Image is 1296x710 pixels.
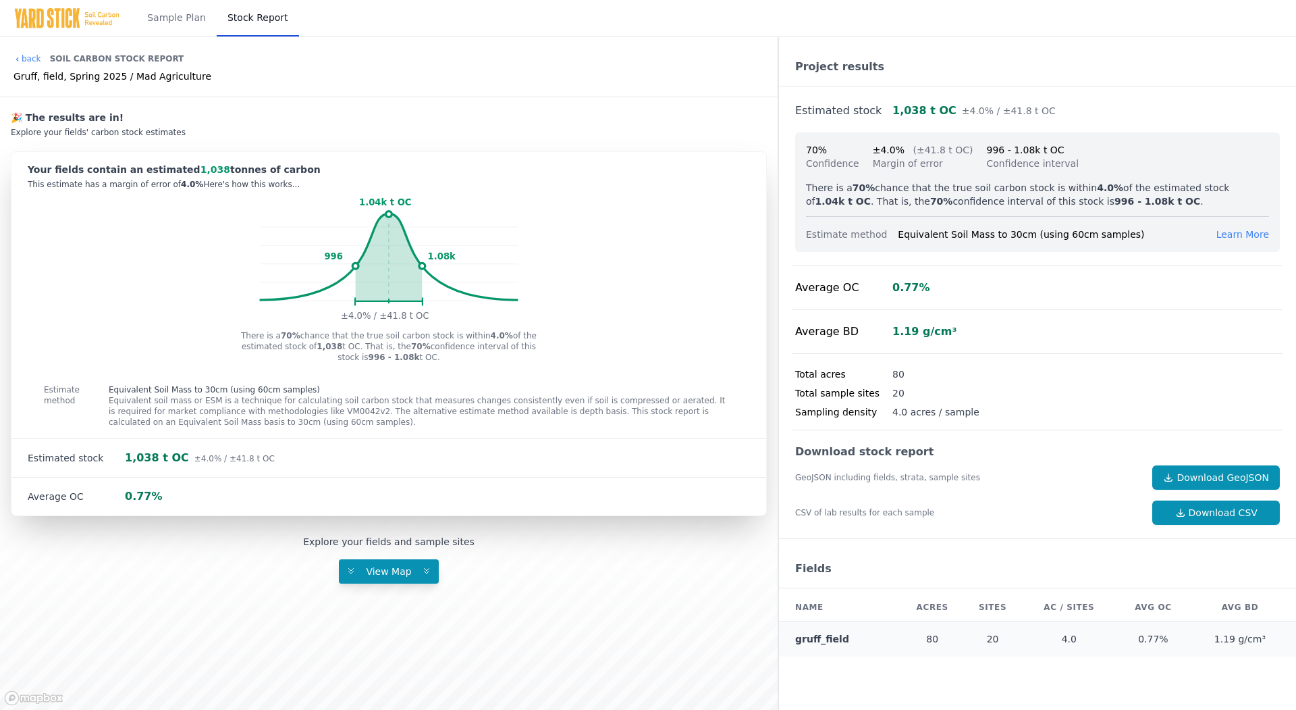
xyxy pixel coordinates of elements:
[125,450,275,466] div: 1,038 t OC
[339,559,439,584] button: View Map
[892,386,905,400] div: 20
[11,374,76,438] div: Estimate method
[873,145,905,155] span: ±4.0%
[853,182,875,193] strong: 70%
[109,395,734,428] p: Equivalent soil mass or ESM is a technique for calculating soil carbon stock that measures change...
[303,535,475,549] div: Explore your fields and sample sites
[28,163,750,176] div: Your fields contain an estimated tonnes of carbon
[795,634,849,644] a: gruff_field
[806,157,859,170] div: Confidence
[11,127,767,138] div: Explore your fields' carbon stock estimates
[1117,622,1189,657] td: 0.77%
[358,566,419,577] span: View Map
[795,324,892,340] div: Average BD
[806,181,1269,208] p: There is a chance that the true soil carbon stock is within of the estimated stock of . That is, ...
[1216,229,1269,240] span: Learn More
[873,157,973,170] div: Margin of error
[964,622,1021,657] td: 20
[369,353,420,362] strong: 996 - 1.08k
[491,331,513,340] strong: 4.0%
[194,454,275,463] span: ±4.0% / ±41.8 t OC
[815,196,871,207] strong: 1.04k t OC
[987,157,1079,170] div: Confidence interval
[238,330,540,363] p: There is a chance that the true soil carbon stock is within of the estimated stock of t OC. That ...
[324,251,342,261] tspan: 996
[1114,196,1200,207] strong: 996 - 1.08k t OC
[28,490,125,503] div: Average OC
[892,324,957,340] div: 1.19 g/cm³
[1117,594,1189,622] th: AVG OC
[930,196,953,207] strong: 70%
[795,507,1141,518] div: CSV of lab results for each sample
[779,550,1296,588] div: Fields
[341,311,429,321] tspan: ±4.0% / ±41.8 t OC
[125,488,163,505] div: 0.77%
[1152,465,1280,490] a: Download GeoJSON
[892,405,979,419] div: 4.0 acres / sample
[795,280,892,296] div: Average OC
[181,180,203,189] span: 4.0%
[281,331,300,340] strong: 70%
[1097,182,1123,193] strong: 4.0%
[806,145,827,155] span: 70%
[779,594,900,622] th: Name
[28,451,125,465] div: Estimated stock
[898,228,1216,241] div: Equivalent Soil Mass to 30cm (using 60cm samples)
[962,105,1056,116] span: ±4.0% / ±41.8 t OC
[13,70,211,83] div: Gruff, field, Spring 2025 / Mad Agriculture
[1021,594,1117,622] th: AC / Sites
[795,60,884,73] a: Project results
[359,197,412,207] tspan: 1.04k t OC
[892,103,1056,119] div: 1,038 t OC
[411,342,431,351] strong: 70%
[50,48,184,70] div: Soil Carbon Stock Report
[13,7,120,29] img: Yard Stick Logo
[795,386,892,400] div: Total sample sites
[109,384,734,395] p: Equivalent Soil Mass to 30cm (using 60cm samples)
[11,111,767,124] div: 🎉 The results are in!
[795,104,882,117] a: Estimated stock
[1152,501,1280,525] a: Download CSV
[13,53,41,64] a: back
[987,145,1064,155] span: 996 - 1.08k t OC
[1189,622,1296,657] td: 1.19 g/cm³
[317,342,342,351] strong: 1,038
[900,594,965,622] th: Acres
[795,367,892,381] div: Total acres
[795,405,892,419] div: Sampling density
[900,622,965,657] td: 80
[1189,594,1296,622] th: AVG BD
[428,251,456,261] tspan: 1.08k
[892,367,905,381] div: 80
[200,164,230,175] span: 1,038
[964,594,1021,622] th: Sites
[1021,622,1117,657] td: 4.0
[913,145,973,155] span: (±41.8 t OC)
[892,280,930,296] div: 0.77%
[795,472,1141,483] div: GeoJSON including fields, strata, sample sites
[28,179,750,190] div: This estimate has a margin of error of Here's how this works...
[795,444,1280,460] div: Download stock report
[806,228,898,241] div: Estimate method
